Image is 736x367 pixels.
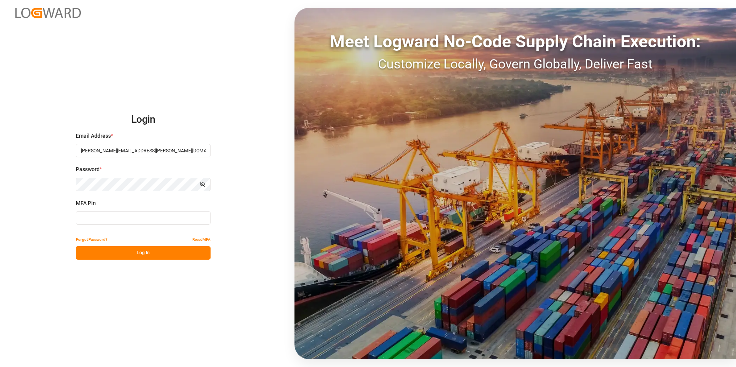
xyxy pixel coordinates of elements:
button: Reset MFA [192,233,211,246]
button: Log In [76,246,211,260]
button: Forgot Password? [76,233,107,246]
div: Meet Logward No-Code Supply Chain Execution: [294,29,736,54]
h2: Login [76,107,211,132]
span: Email Address [76,132,111,140]
div: Customize Locally, Govern Globally, Deliver Fast [294,54,736,74]
input: Enter your email [76,144,211,157]
span: Password [76,165,100,173]
span: MFA Pin [76,199,96,207]
img: Logward_new_orange.png [15,8,81,18]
